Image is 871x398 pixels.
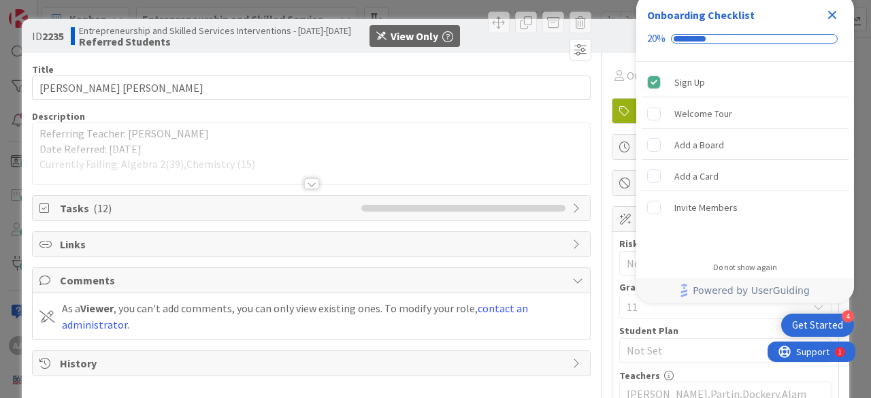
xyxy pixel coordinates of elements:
[674,137,724,153] div: Add a Board
[636,62,854,253] div: Checklist items
[693,282,810,299] span: Powered by UserGuiding
[619,282,832,292] div: Grade
[32,110,85,122] span: Description
[642,130,849,160] div: Add a Board is incomplete.
[39,126,583,142] p: Referring Teacher: [PERSON_NAME]
[80,301,114,315] b: Viewer
[627,342,808,359] span: Not Set
[60,236,565,252] span: Links
[619,326,832,335] div: Student Plan
[647,33,665,45] div: 20%
[674,105,732,122] div: Welcome Tour
[647,33,843,45] div: Checklist progress: 20%
[636,278,854,303] div: Footer
[39,142,583,157] p: Date Referred: [DATE]
[792,318,843,332] div: Get Started
[674,74,705,90] div: Sign Up
[821,4,843,26] div: Close Checklist
[627,254,801,273] span: Not Set
[842,310,854,322] div: 4
[643,278,847,303] a: Powered by UserGuiding
[93,201,112,215] span: ( 12 )
[60,355,565,371] span: History
[42,29,64,43] b: 2235
[29,2,62,18] span: Support
[79,36,351,47] b: Referred Students
[619,369,660,382] label: Teachers
[32,76,591,100] input: type card name here...
[674,168,719,184] div: Add a Card
[391,28,438,44] div: View Only
[647,7,755,23] div: Onboarding Checklist
[642,99,849,129] div: Welcome Tour is incomplete.
[627,297,801,316] span: 11
[713,262,777,273] div: Do not show again
[62,300,583,333] div: As a , you can't add comments, you can only view existing ones. To modify your role, .
[781,314,854,337] div: Open Get Started checklist, remaining modules: 4
[619,239,832,248] div: Risk
[674,199,738,216] div: Invite Members
[627,67,657,84] span: Owner
[60,200,355,216] span: Tasks
[79,25,351,36] span: Entrepreneurship and Skilled Services Interventions - [DATE]-[DATE]
[642,161,849,191] div: Add a Card is incomplete.
[71,5,74,16] div: 1
[32,28,64,44] span: ID
[642,67,849,97] div: Sign Up is complete.
[642,193,849,222] div: Invite Members is incomplete.
[60,272,565,288] span: Comments
[32,63,54,76] label: Title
